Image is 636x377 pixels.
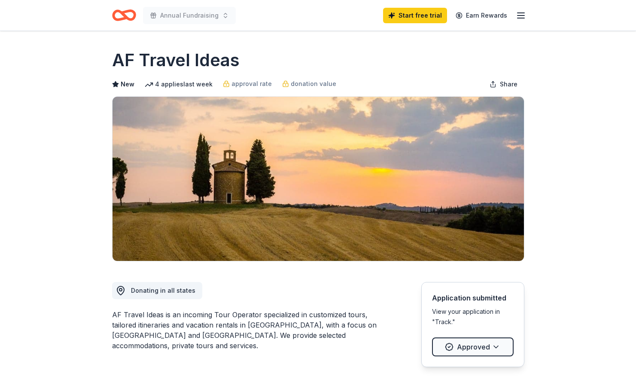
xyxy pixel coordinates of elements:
div: AF Travel Ideas is an incoming Tour Operator specialized in customized tours, tailored itinerarie... [112,310,380,351]
div: 4 applies last week [145,79,213,89]
a: Earn Rewards [450,8,512,23]
span: Annual Fundraising [160,10,219,21]
img: Image for AF Travel Ideas [113,97,524,261]
span: New [121,79,134,89]
span: Approved [457,341,490,352]
button: Share [483,76,524,93]
span: donation value [291,79,336,89]
span: Donating in all states [131,287,195,294]
span: Share [500,79,517,89]
a: donation value [282,79,336,89]
h1: AF Travel Ideas [112,48,240,72]
div: Application submitted [432,293,514,303]
button: Approved [432,337,514,356]
button: Annual Fundraising [143,7,236,24]
a: approval rate [223,79,272,89]
a: Start free trial [383,8,447,23]
span: approval rate [231,79,272,89]
a: Home [112,5,136,25]
div: View your application in "Track." [432,307,514,327]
